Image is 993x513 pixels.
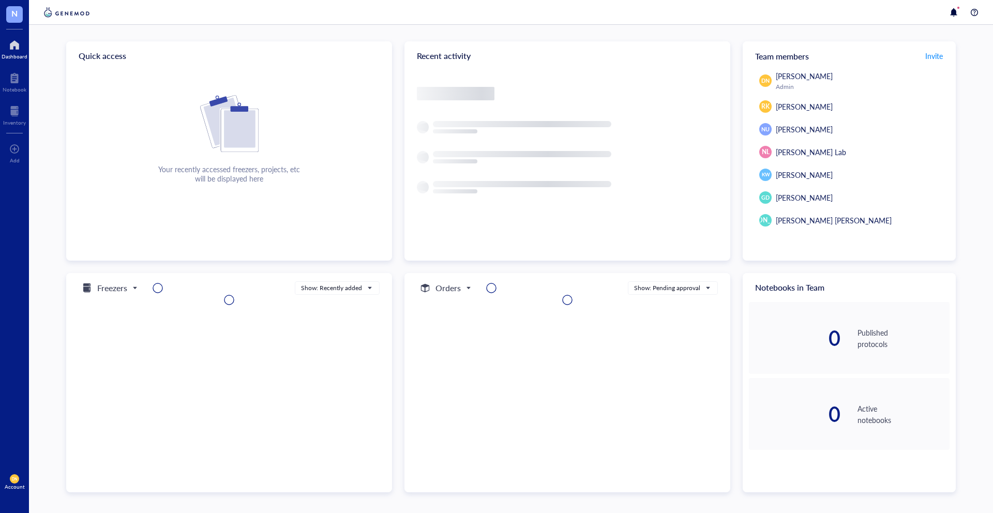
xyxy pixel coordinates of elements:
[776,215,892,225] span: [PERSON_NAME] [PERSON_NAME]
[3,86,26,93] div: Notebook
[5,484,25,490] div: Account
[743,273,956,302] div: Notebooks in Team
[761,77,770,85] span: DN
[12,477,18,481] span: DN
[741,216,791,225] span: [PERSON_NAME]
[776,170,833,180] span: [PERSON_NAME]
[634,283,700,293] div: Show: Pending approval
[435,282,461,294] h5: Orders
[66,41,392,70] div: Quick access
[3,119,26,126] div: Inventory
[11,7,18,20] span: N
[158,164,300,183] div: Your recently accessed freezers, projects, etc will be displayed here
[776,101,833,112] span: [PERSON_NAME]
[10,157,20,163] div: Add
[749,328,841,349] div: 0
[776,71,833,81] span: [PERSON_NAME]
[761,171,770,178] span: KW
[3,70,26,93] a: Notebook
[776,192,833,203] span: [PERSON_NAME]
[301,283,362,293] div: Show: Recently added
[404,41,730,70] div: Recent activity
[761,193,770,202] span: GD
[200,95,259,152] img: Cf+DiIyRRx+BTSbnYhsZzE9to3+AfuhVxcka4spAAAAAElFTkSuQmCC
[761,102,770,111] span: RK
[743,41,956,70] div: Team members
[776,124,833,134] span: [PERSON_NAME]
[925,51,943,61] span: Invite
[762,147,770,157] span: NL
[2,53,27,59] div: Dashboard
[776,83,945,91] div: Admin
[857,403,950,426] div: Active notebooks
[749,404,841,425] div: 0
[41,6,92,19] img: genemod-logo
[857,327,950,350] div: Published protocols
[776,147,846,157] span: [PERSON_NAME] Lab
[97,282,127,294] h5: Freezers
[925,48,943,64] button: Invite
[2,37,27,59] a: Dashboard
[761,125,770,133] span: NU
[3,103,26,126] a: Inventory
